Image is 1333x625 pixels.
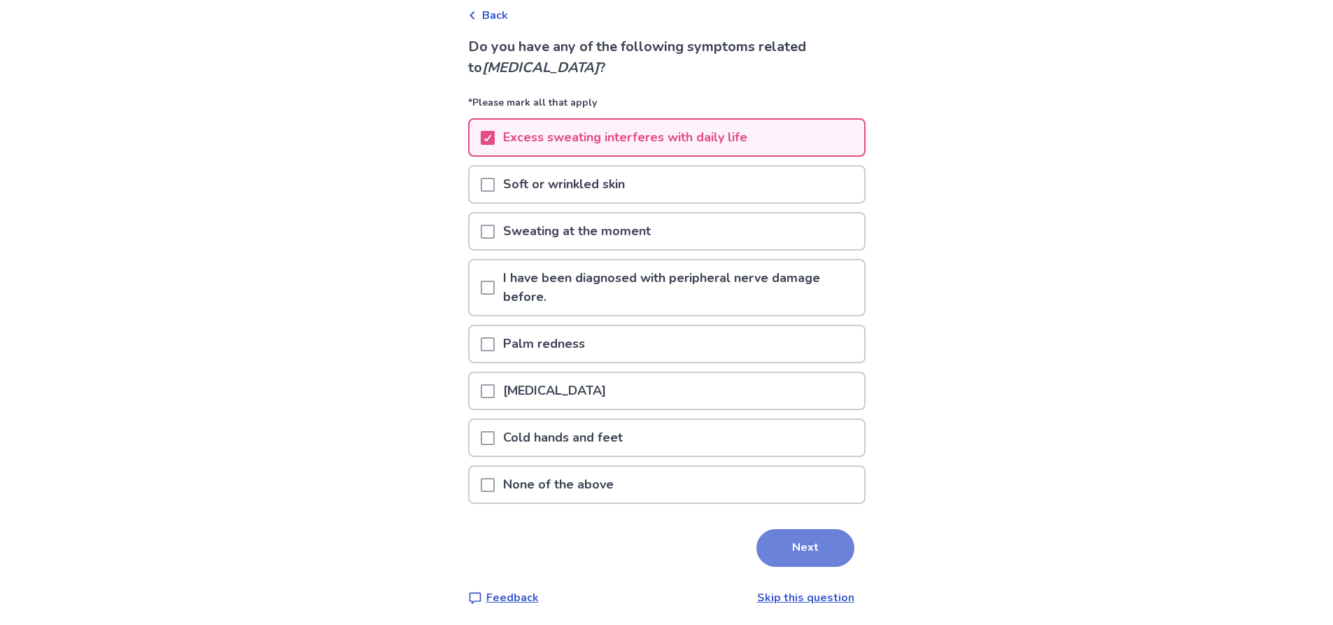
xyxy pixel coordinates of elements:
[757,590,854,605] a: Skip this question
[495,167,633,202] p: Soft or wrinkled skin
[756,529,854,567] button: Next
[495,420,631,456] p: Cold hands and feet
[495,260,864,315] p: I have been diagnosed with peripheral nerve damage before.
[468,95,866,118] p: *Please mark all that apply
[495,213,659,249] p: Sweating at the moment
[495,467,622,503] p: None of the above
[486,589,539,606] p: Feedback
[482,7,508,24] span: Back
[482,58,599,77] i: [MEDICAL_DATA]
[468,589,539,606] a: Feedback
[468,36,866,78] p: Do you have any of the following symptoms related to ?
[495,373,614,409] p: [MEDICAL_DATA]
[495,326,593,362] p: Palm redness
[495,120,756,155] p: Excess sweating interferes with daily life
